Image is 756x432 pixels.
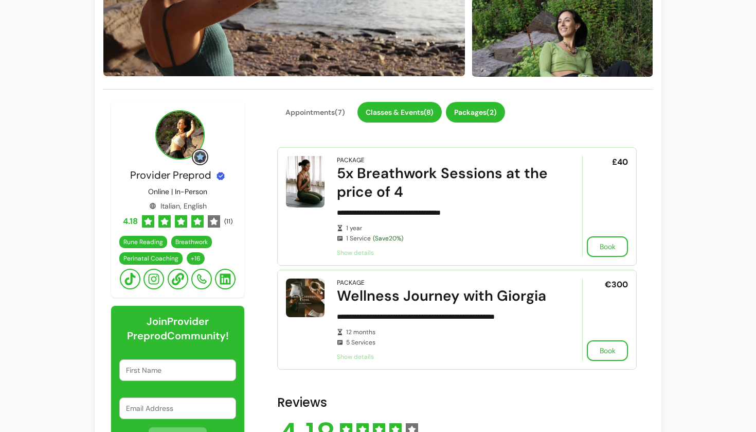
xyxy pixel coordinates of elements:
[337,287,553,305] div: Wellness Journey with Giorgia
[446,102,505,123] button: Packages(2)
[126,403,230,413] input: Email Address
[582,279,628,361] div: €300
[148,186,207,197] p: Online | In-Person
[175,238,208,246] span: Breathwork
[277,394,637,411] h2: Reviews
[130,168,211,182] span: Provider Preprod
[286,279,325,317] img: Wellness Journey with Giorgia
[224,217,232,226] span: ( 11 )
[189,254,203,263] span: + 16
[277,102,353,123] button: Appointments(7)
[126,365,230,375] input: First Name
[286,156,325,208] img: 5x Breathwork Sessions at the price of 4
[119,314,237,343] h6: Join Provider Preprod Community!
[149,201,207,211] div: Italian, English
[346,224,553,232] span: 1 year
[346,328,553,336] span: 12 months
[346,338,553,347] span: 5 Services
[587,236,628,257] button: Book
[357,102,442,123] button: Classes & Events(8)
[337,156,365,164] div: Package
[155,110,205,160] img: Provider image
[373,234,403,243] span: (Save 20 %)
[346,234,553,243] span: 1 Service
[587,340,628,361] button: Book
[123,238,163,246] span: Rune Reading
[123,215,138,228] span: 4.18
[337,164,553,201] div: 5x Breathwork Sessions at the price of 4
[337,353,553,361] span: Show details
[337,249,553,257] span: Show details
[123,254,178,263] span: Perinatal Coaching
[582,156,628,257] div: £40
[194,151,206,163] img: Grow
[337,279,365,287] div: Package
